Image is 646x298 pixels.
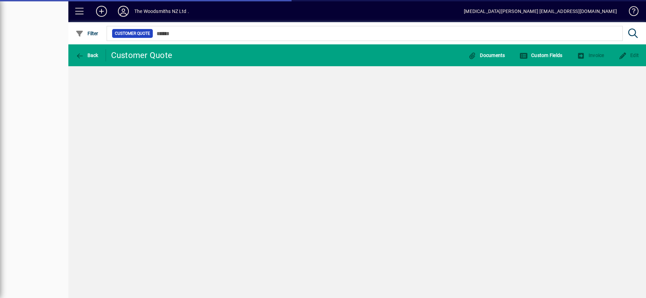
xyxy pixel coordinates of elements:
span: Edit [619,53,639,58]
button: Filter [74,27,100,40]
span: Filter [76,31,98,36]
a: Knowledge Base [624,1,637,24]
button: Profile [112,5,134,17]
button: Custom Fields [518,49,564,61]
span: Customer Quote [115,30,150,37]
button: Edit [617,49,641,61]
div: [MEDICAL_DATA][PERSON_NAME] [EMAIL_ADDRESS][DOMAIN_NAME] [464,6,617,17]
button: Back [74,49,100,61]
span: Custom Fields [520,53,563,58]
button: Add [91,5,112,17]
span: Back [76,53,98,58]
button: Documents [467,49,507,61]
span: Documents [468,53,505,58]
span: Invoice [577,53,604,58]
button: Invoice [575,49,606,61]
app-page-header-button: Back [68,49,106,61]
div: Customer Quote [111,50,173,61]
div: The Woodsmiths NZ Ltd . [134,6,189,17]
